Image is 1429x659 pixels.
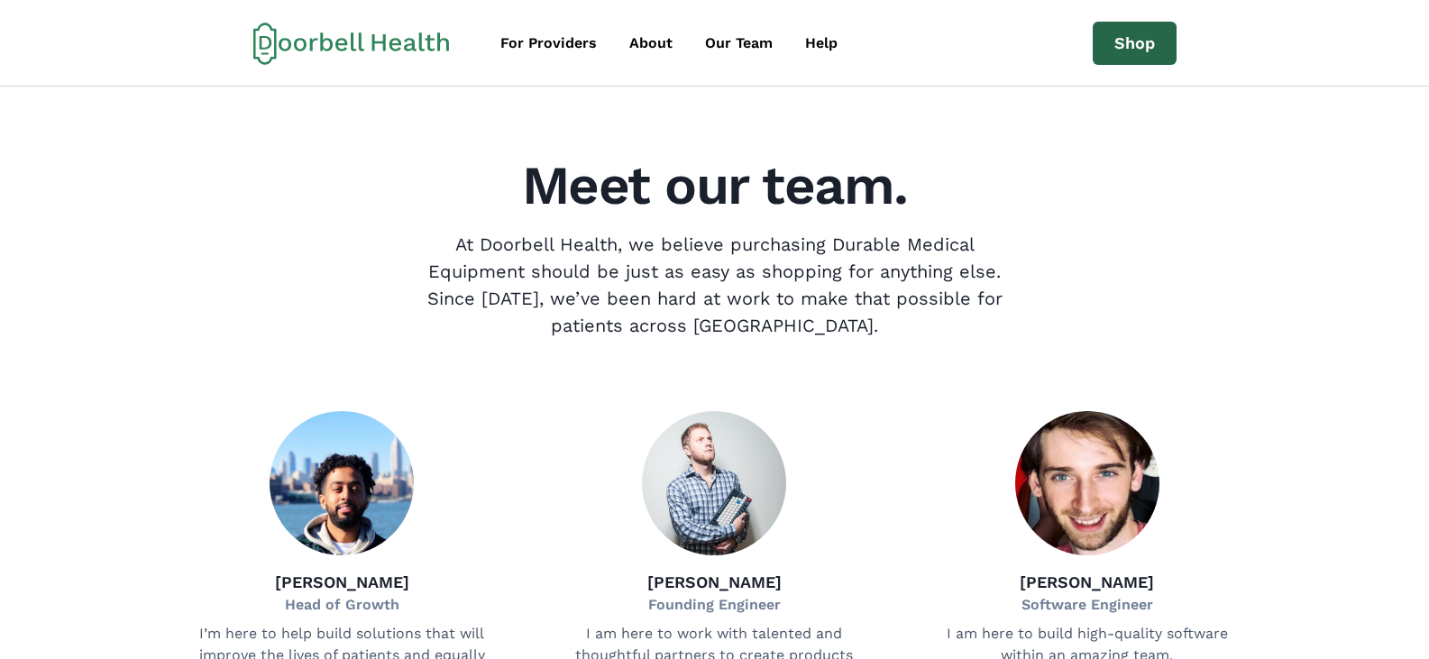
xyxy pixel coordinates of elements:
[1093,22,1177,65] a: Shop
[1020,594,1154,616] p: Software Engineer
[275,594,409,616] p: Head of Growth
[275,570,409,594] p: [PERSON_NAME]
[647,570,782,594] p: [PERSON_NAME]
[705,32,773,54] div: Our Team
[167,159,1263,213] h2: Meet our team.
[691,25,787,61] a: Our Team
[500,32,597,54] div: For Providers
[629,32,673,54] div: About
[805,32,838,54] div: Help
[615,25,687,61] a: About
[791,25,852,61] a: Help
[412,231,1018,339] p: At Doorbell Health, we believe purchasing Durable Medical Equipment should be just as easy as sho...
[1015,411,1159,555] img: Agustín Brandoni
[486,25,611,61] a: For Providers
[647,594,782,616] p: Founding Engineer
[270,411,414,555] img: Fadhi Ali
[642,411,786,555] img: Drew Baumann
[1020,570,1154,594] p: [PERSON_NAME]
